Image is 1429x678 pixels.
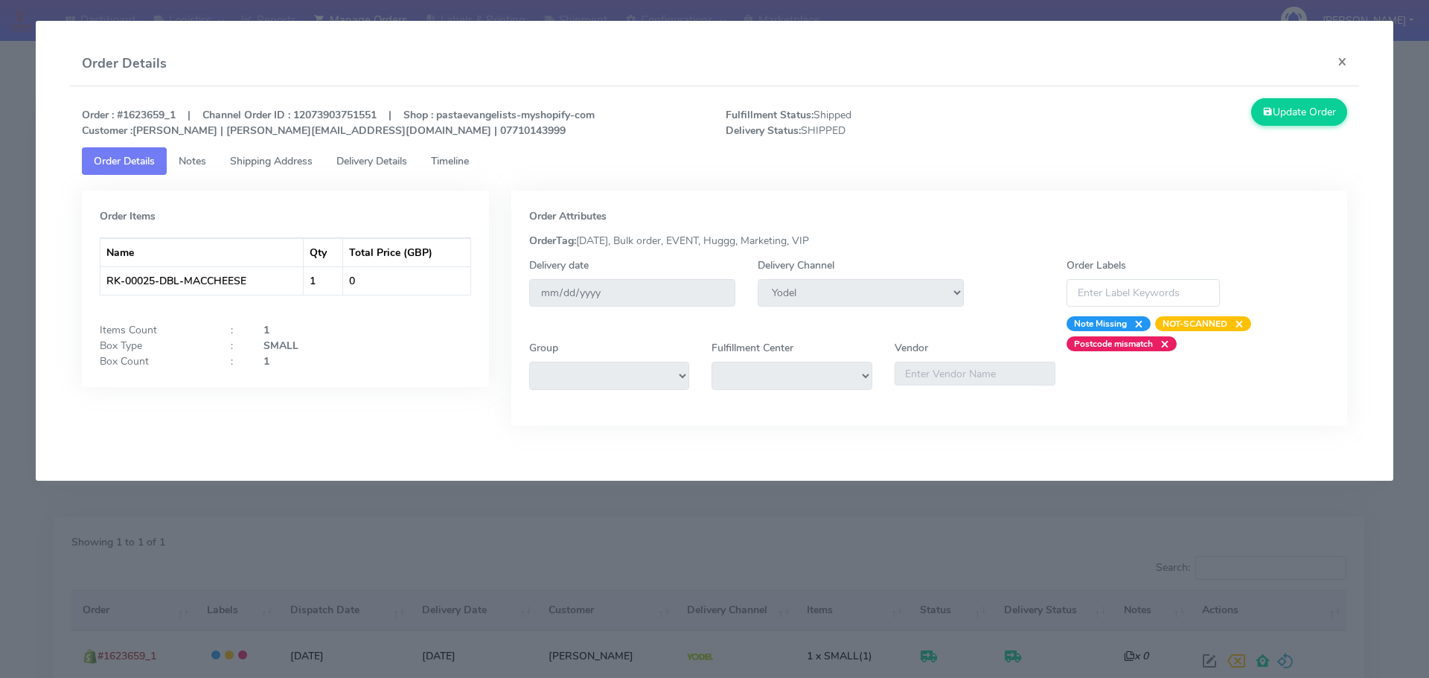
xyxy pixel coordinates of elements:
[230,154,313,168] span: Shipping Address
[431,154,469,168] span: Timeline
[94,154,155,168] span: Order Details
[726,108,813,122] strong: Fulfillment Status:
[1074,338,1153,350] strong: Postcode mismatch
[220,322,252,338] div: :
[100,209,156,223] strong: Order Items
[1251,98,1348,126] button: Update Order
[336,154,407,168] span: Delivery Details
[714,107,1037,138] span: Shipped SHIPPED
[89,354,220,369] div: Box Count
[304,238,343,266] th: Qty
[179,154,206,168] span: Notes
[529,258,589,273] label: Delivery date
[100,238,304,266] th: Name
[220,338,252,354] div: :
[529,209,607,223] strong: Order Attributes
[529,340,558,356] label: Group
[1074,318,1127,330] strong: Note Missing
[726,124,801,138] strong: Delivery Status:
[518,233,1341,249] div: [DATE], Bulk order, EVENT, Huggg, Marketing, VIP
[263,339,298,353] strong: SMALL
[82,147,1348,175] ul: Tabs
[82,124,132,138] strong: Customer :
[1067,258,1126,273] label: Order Labels
[100,266,304,295] td: RK-00025-DBL-MACCHEESE
[263,354,269,368] strong: 1
[712,340,793,356] label: Fulfillment Center
[220,354,252,369] div: :
[529,234,576,248] strong: OrderTag:
[1227,316,1244,331] span: ×
[1127,316,1143,331] span: ×
[1153,336,1169,351] span: ×
[82,54,167,74] h4: Order Details
[82,108,595,138] strong: Order : #1623659_1 | Channel Order ID : 12073903751551 | Shop : pastaevangelists-myshopify-com [P...
[1067,279,1220,307] input: Enter Label Keywords
[758,258,834,273] label: Delivery Channel
[895,362,1055,386] input: Enter Vendor Name
[89,322,220,338] div: Items Count
[263,323,269,337] strong: 1
[343,266,470,295] td: 0
[343,238,470,266] th: Total Price (GBP)
[895,340,928,356] label: Vendor
[1163,318,1227,330] strong: NOT-SCANNED
[89,338,220,354] div: Box Type
[1326,42,1359,81] button: Close
[304,266,343,295] td: 1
